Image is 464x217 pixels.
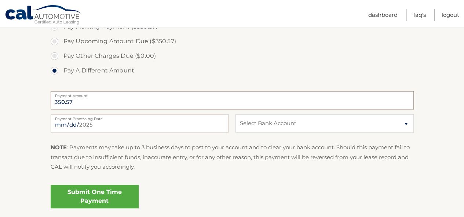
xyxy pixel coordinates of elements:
[51,34,414,49] label: Pay Upcoming Amount Due ($350.57)
[51,144,67,151] strong: NOTE
[442,9,459,21] a: Logout
[368,9,398,21] a: Dashboard
[51,49,414,63] label: Pay Other Charges Due ($0.00)
[51,114,229,132] input: Payment Date
[51,185,139,208] a: Submit One Time Payment
[51,143,414,172] p: : Payments may take up to 3 business days to post to your account and to clear your bank account....
[5,5,82,26] a: Cal Automotive
[51,91,414,97] label: Payment Amount
[51,114,229,120] label: Payment Processing Date
[51,63,414,78] label: Pay A Different Amount
[413,9,426,21] a: FAQ's
[51,91,414,109] input: Payment Amount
